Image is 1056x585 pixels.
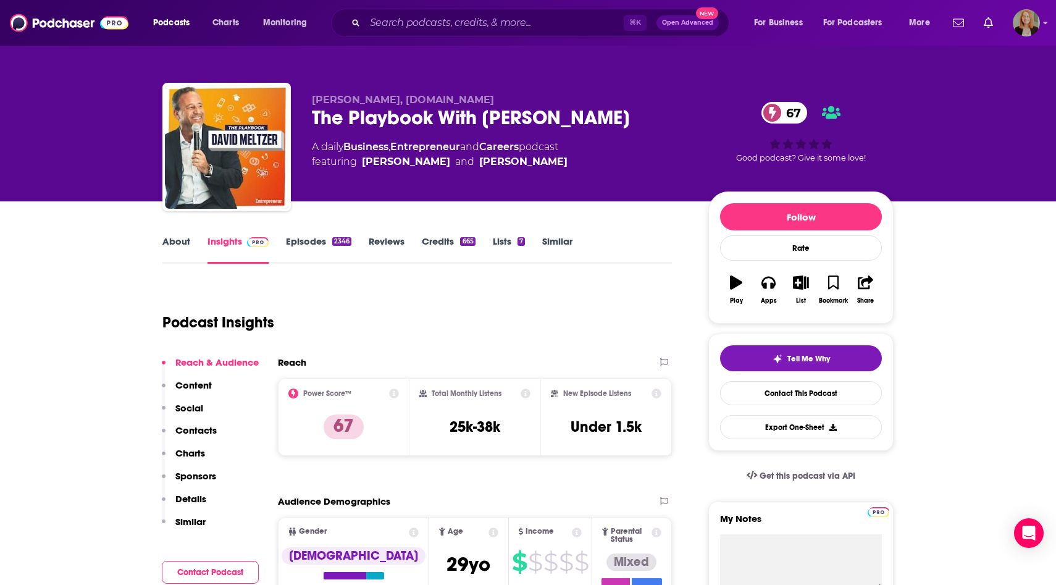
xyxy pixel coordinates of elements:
a: Careers [479,141,519,153]
div: [DEMOGRAPHIC_DATA] [282,547,425,565]
a: Entrepreneur [390,141,460,153]
span: Monitoring [263,14,307,32]
p: Sponsors [175,470,216,482]
button: Details [162,493,206,516]
span: $ [574,552,589,572]
span: Open Advanced [662,20,713,26]
div: [PERSON_NAME] [362,154,450,169]
div: 2346 [332,237,351,246]
button: Show profile menu [1013,9,1040,36]
p: Reach & Audience [175,356,259,368]
span: Tell Me Why [787,354,830,364]
span: More [909,14,930,32]
h3: 25k-38k [450,418,500,436]
a: Show notifications dropdown [979,12,998,33]
img: Podchaser Pro [868,507,889,517]
img: User Profile [1013,9,1040,36]
div: Play [730,297,743,305]
span: and [460,141,479,153]
span: Parental Status [611,528,650,544]
span: , [388,141,390,153]
span: $ [528,552,542,572]
button: List [785,267,817,312]
img: tell me why sparkle [773,354,782,364]
h3: Under 1.5k [571,418,642,436]
img: Podchaser Pro [247,237,269,247]
a: Reviews [369,235,404,264]
button: open menu [254,13,323,33]
span: For Business [754,14,803,32]
button: Export One-Sheet [720,415,882,439]
span: $ [559,552,573,572]
span: Good podcast? Give it some love! [736,153,866,162]
label: My Notes [720,513,882,534]
button: tell me why sparkleTell Me Why [720,345,882,371]
h2: Power Score™ [303,389,351,398]
button: Follow [720,203,882,230]
a: Similar [542,235,572,264]
div: 665 [460,237,475,246]
span: Age [448,528,463,536]
a: Show notifications dropdown [948,12,969,33]
a: InsightsPodchaser Pro [207,235,269,264]
button: Reach & Audience [162,356,259,379]
p: Contacts [175,424,217,436]
button: Share [850,267,882,312]
button: Contacts [162,424,217,447]
div: Share [857,297,874,305]
button: open menu [745,13,818,33]
button: Content [162,379,212,402]
a: Podchaser - Follow, Share and Rate Podcasts [10,11,128,35]
h2: Reach [278,356,306,368]
h2: Audience Demographics [278,495,390,507]
a: Pro website [868,505,889,517]
div: A daily podcast [312,140,568,169]
button: Similar [162,516,206,539]
div: 67Good podcast? Give it some love! [708,94,894,170]
button: open menu [815,13,900,33]
span: and [455,154,474,169]
span: 29 yo [446,552,490,576]
div: Open Intercom Messenger [1014,518,1044,548]
p: 67 [324,415,364,439]
p: Content [175,379,212,391]
p: Similar [175,516,206,528]
p: Charts [175,447,205,459]
span: Get this podcast via API [760,471,855,481]
div: Mixed [606,553,656,571]
div: Apps [761,297,777,305]
button: Sponsors [162,470,216,493]
span: Gender [299,528,327,536]
a: Credits665 [422,235,475,264]
div: [PERSON_NAME] [479,154,568,169]
img: The Playbook With David Meltzer [165,85,288,209]
p: Details [175,493,206,505]
span: $ [512,552,527,572]
span: New [696,7,718,19]
h2: Total Monthly Listens [432,389,501,398]
div: 7 [518,237,525,246]
button: open menu [145,13,206,33]
span: Charts [212,14,239,32]
div: Rate [720,235,882,261]
button: Play [720,267,752,312]
a: Contact This Podcast [720,381,882,405]
button: open menu [900,13,945,33]
a: Episodes2346 [286,235,351,264]
span: For Podcasters [823,14,882,32]
h1: Podcast Insights [162,313,274,332]
a: Charts [204,13,246,33]
span: Podcasts [153,14,190,32]
button: Charts [162,447,205,470]
button: Open AdvancedNew [656,15,719,30]
p: Social [175,402,203,414]
a: About [162,235,190,264]
a: 67 [761,102,807,124]
div: Bookmark [819,297,848,305]
div: List [796,297,806,305]
span: $ [543,552,558,572]
a: Get this podcast via API [737,461,865,491]
h2: New Episode Listens [563,389,631,398]
span: [PERSON_NAME], [DOMAIN_NAME] [312,94,494,106]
